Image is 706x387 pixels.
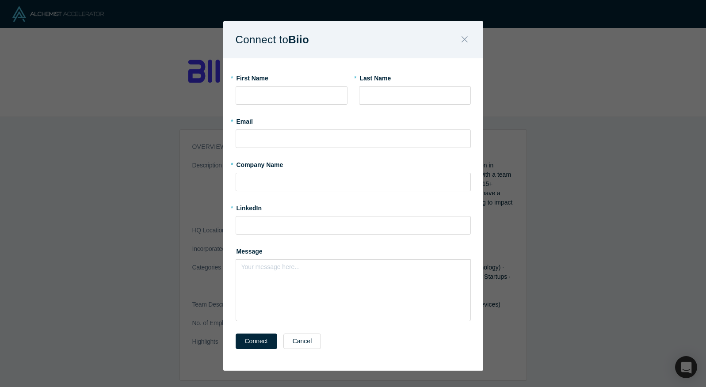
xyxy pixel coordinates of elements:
div: rdw-editor [242,262,465,277]
label: Message [236,244,471,256]
label: LinkedIn [236,201,262,213]
button: Close [455,30,474,49]
button: Cancel [283,334,321,349]
label: Email [236,114,471,126]
div: rdw-wrapper [236,259,471,321]
h1: Connect to [236,30,324,49]
label: Last Name [359,71,471,83]
label: Company Name [236,157,471,170]
label: First Name [236,71,347,83]
button: Connect [236,334,277,349]
b: Biio [288,34,309,46]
